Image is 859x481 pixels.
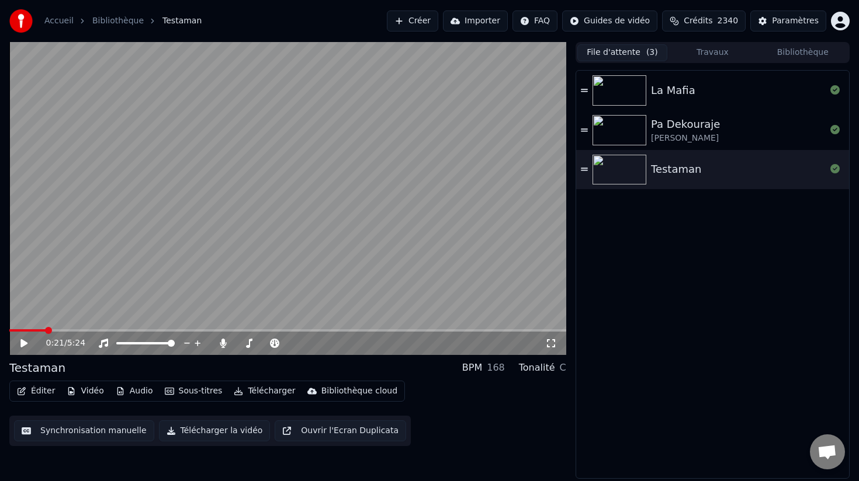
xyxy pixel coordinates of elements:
[44,15,74,27] a: Accueil
[750,11,826,32] button: Paramètres
[577,44,667,61] button: File d'attente
[810,434,845,469] a: Ouvrir le chat
[160,383,227,399] button: Sous-titres
[14,420,154,441] button: Synchronisation manuelle
[229,383,300,399] button: Télécharger
[321,385,397,397] div: Bibliothèque cloud
[651,82,695,99] div: La Mafia
[44,15,202,27] nav: breadcrumb
[159,420,271,441] button: Télécharger la vidéo
[111,383,158,399] button: Audio
[651,161,701,177] div: Testaman
[718,15,739,27] span: 2340
[684,15,712,27] span: Crédits
[651,133,720,144] div: [PERSON_NAME]
[92,15,144,27] a: Bibliothèque
[62,383,108,399] button: Vidéo
[443,11,508,32] button: Importer
[46,337,64,349] span: 0:21
[387,11,438,32] button: Créer
[662,11,746,32] button: Crédits2340
[562,11,657,32] button: Guides de vidéo
[275,420,406,441] button: Ouvrir l'Ecran Duplicata
[9,360,65,376] div: Testaman
[646,47,658,58] span: ( 3 )
[162,15,202,27] span: Testaman
[9,9,33,33] img: youka
[758,44,848,61] button: Bibliothèque
[12,383,60,399] button: Éditer
[519,361,555,375] div: Tonalité
[67,337,85,349] span: 5:24
[512,11,557,32] button: FAQ
[651,116,720,133] div: Pa Dekouraje
[487,361,505,375] div: 168
[560,361,566,375] div: C
[667,44,757,61] button: Travaux
[772,15,819,27] div: Paramètres
[46,337,74,349] div: /
[462,361,482,375] div: BPM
